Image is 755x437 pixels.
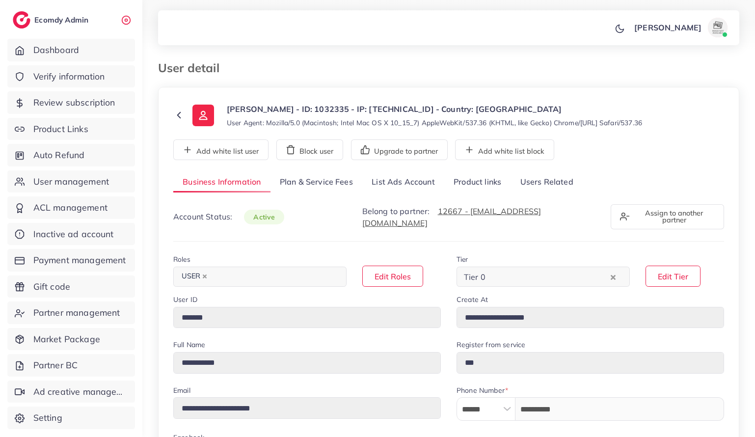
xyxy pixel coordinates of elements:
label: Create At [457,295,488,304]
p: Belong to partner: [362,205,599,229]
button: Edit Tier [646,266,701,287]
a: 12667 - [EMAIL_ADDRESS][DOMAIN_NAME] [362,206,541,228]
span: Gift code [33,280,70,293]
p: Account Status: [173,211,284,223]
a: Product Links [7,118,135,140]
p: [PERSON_NAME] - ID: 1032335 - IP: [TECHNICAL_ID] - Country: [GEOGRAPHIC_DATA] [227,103,642,115]
a: Business Information [173,172,270,193]
p: [PERSON_NAME] [634,22,701,33]
span: Setting [33,411,62,424]
label: Register from service [457,340,525,350]
a: Gift code [7,275,135,298]
div: Search for option [173,267,347,287]
label: Full Name [173,340,205,350]
a: Auto Refund [7,144,135,166]
a: Setting [7,407,135,429]
span: User management [33,175,109,188]
span: active [244,210,284,224]
h3: User detail [158,61,227,75]
span: Product Links [33,123,88,136]
a: Plan & Service Fees [270,172,362,193]
a: Ad creative management [7,381,135,403]
img: ic-user-info.36bf1079.svg [192,105,214,126]
label: Phone Number [457,385,508,395]
label: Tier [457,254,468,264]
a: List Ads Account [362,172,444,193]
span: Review subscription [33,96,115,109]
span: Payment management [33,254,126,267]
small: User Agent: Mozilla/5.0 (Macintosh; Intel Mac OS X 10_15_7) AppleWebKit/537.36 (KHTML, like Gecko... [227,118,642,128]
button: Upgrade to partner [351,139,448,160]
span: Partner BC [33,359,78,372]
span: Dashboard [33,44,79,56]
a: Payment management [7,249,135,272]
a: Inactive ad account [7,223,135,246]
button: Block user [276,139,343,160]
input: Search for option [213,269,334,284]
span: Verify information [33,70,105,83]
a: Review subscription [7,91,135,114]
a: User management [7,170,135,193]
a: logoEcomdy Admin [13,11,91,28]
span: Inactive ad account [33,228,114,241]
span: Auto Refund [33,149,85,162]
button: Clear Selected [611,271,616,282]
a: Users Related [511,172,582,193]
span: Ad creative management [33,385,128,398]
button: Add white list block [455,139,554,160]
span: Partner management [33,306,120,319]
a: Partner BC [7,354,135,377]
input: Search for option [488,269,608,284]
h2: Ecomdy Admin [34,15,91,25]
span: Market Package [33,333,100,346]
img: avatar [708,18,728,37]
label: Email [173,385,190,395]
span: USER [177,270,212,283]
a: Partner management [7,301,135,324]
label: User ID [173,295,197,304]
a: Dashboard [7,39,135,61]
a: Market Package [7,328,135,351]
button: Assign to another partner [611,204,724,229]
span: ACL management [33,201,108,214]
a: Verify information [7,65,135,88]
a: [PERSON_NAME]avatar [629,18,731,37]
label: Roles [173,254,190,264]
span: Tier 0 [462,270,487,284]
div: Search for option [457,267,630,287]
a: ACL management [7,196,135,219]
img: logo [13,11,30,28]
button: Add white list user [173,139,269,160]
a: Product links [444,172,511,193]
button: Edit Roles [362,266,423,287]
button: Deselect USER [202,274,207,279]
